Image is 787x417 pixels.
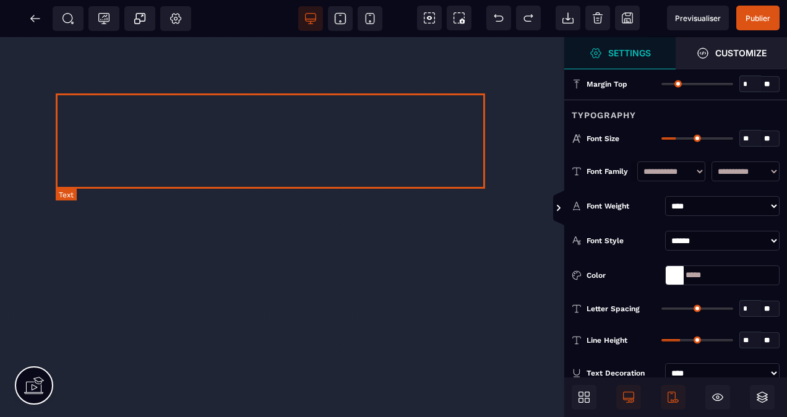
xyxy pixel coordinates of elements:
span: Open Style Manager [676,37,787,69]
span: Screenshot [447,6,471,30]
span: Preview [667,6,729,30]
span: Setting Body [170,12,182,25]
span: Publier [746,14,770,23]
span: Letter Spacing [587,304,640,314]
span: View components [417,6,442,30]
strong: Settings [608,48,651,58]
strong: Customize [715,48,767,58]
span: Hide/Show Block [705,385,730,410]
span: SEO [62,12,74,25]
div: Typography [564,100,787,123]
span: Font Size [587,134,619,144]
span: Margin Top [587,79,627,89]
span: Line Height [587,335,627,345]
span: Tracking [98,12,110,25]
div: Font Weight [587,200,660,212]
div: Color [587,269,660,282]
span: Open Layer Manager [750,385,775,410]
div: Text Decoration [587,367,660,379]
span: Open Blocks [572,385,596,410]
span: Previsualiser [675,14,721,23]
span: Popup [134,12,146,25]
span: Mobile Only [661,385,686,410]
div: Font Family [587,165,631,178]
span: Settings [564,37,676,69]
span: Desktop Only [616,385,641,410]
div: Font Style [587,234,660,247]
